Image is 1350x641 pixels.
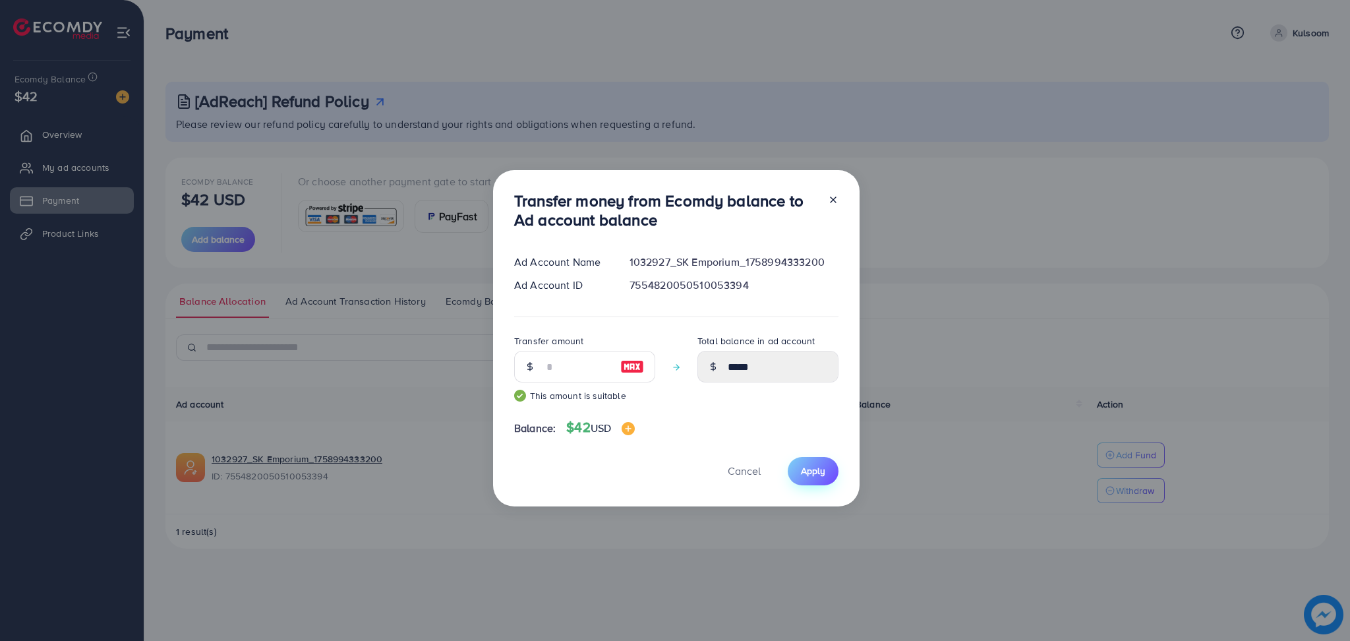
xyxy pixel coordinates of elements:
[504,255,619,270] div: Ad Account Name
[514,421,556,436] span: Balance:
[711,457,777,485] button: Cancel
[788,457,838,485] button: Apply
[514,191,817,229] h3: Transfer money from Ecomdy balance to Ad account balance
[504,278,619,293] div: Ad Account ID
[514,389,655,402] small: This amount is suitable
[620,359,644,375] img: image
[622,422,635,435] img: image
[514,390,526,402] img: guide
[566,419,635,436] h4: $42
[591,421,611,435] span: USD
[697,334,815,348] label: Total balance in ad account
[514,334,583,348] label: Transfer amount
[619,255,849,270] div: 1032927_SK Emporium_1758994333200
[728,464,761,478] span: Cancel
[619,278,849,293] div: 7554820050510053394
[801,464,825,477] span: Apply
